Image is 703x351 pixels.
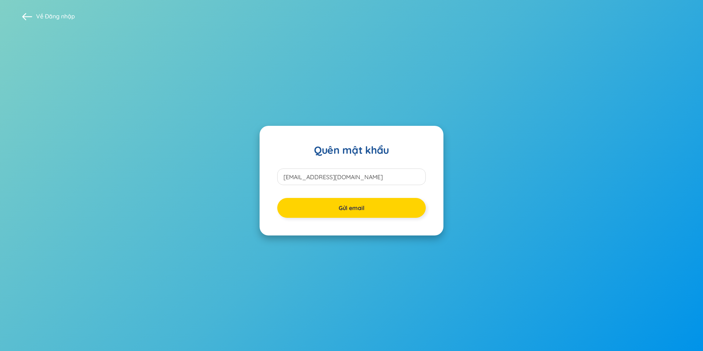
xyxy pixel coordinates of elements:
[277,143,426,157] div: Quên mật khẩu
[36,12,75,20] span: Về
[339,204,364,212] span: Gửi email
[277,198,426,218] button: Gửi email
[277,169,426,185] input: Nhập email của bạn
[45,13,75,20] a: Đăng nhập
